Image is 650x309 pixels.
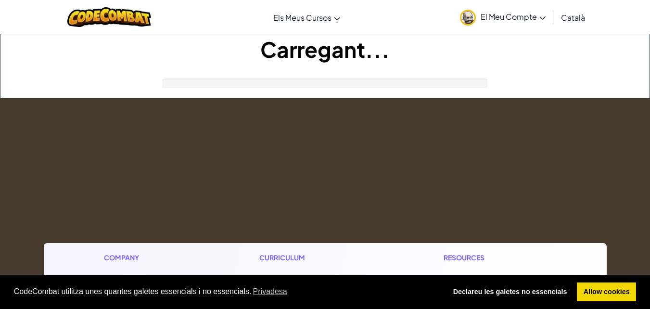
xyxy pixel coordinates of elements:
h1: Company [104,253,191,263]
a: Català [556,4,590,30]
span: CodeCombat Home [259,273,335,283]
a: deny cookies [446,282,574,302]
span: El Meu Compte [481,12,546,22]
img: CodeCombat logo [67,7,152,27]
a: Live Online Classes [444,273,514,283]
h1: Carregant... [0,34,650,64]
h1: Curriculum [259,253,376,263]
a: allow cookies [577,282,636,302]
a: Sobre Nosaltres [104,273,162,283]
img: avatar [460,10,476,26]
a: Els Meus Cursos [268,4,345,30]
h1: Resources [444,253,546,263]
span: Català [561,13,585,23]
span: Els Meus Cursos [273,13,331,23]
span: CodeCombat utilitza unes quantes galetes essencials i no essencials. [14,284,439,299]
a: El Meu Compte [455,2,550,32]
a: learn more about cookies [251,284,289,299]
